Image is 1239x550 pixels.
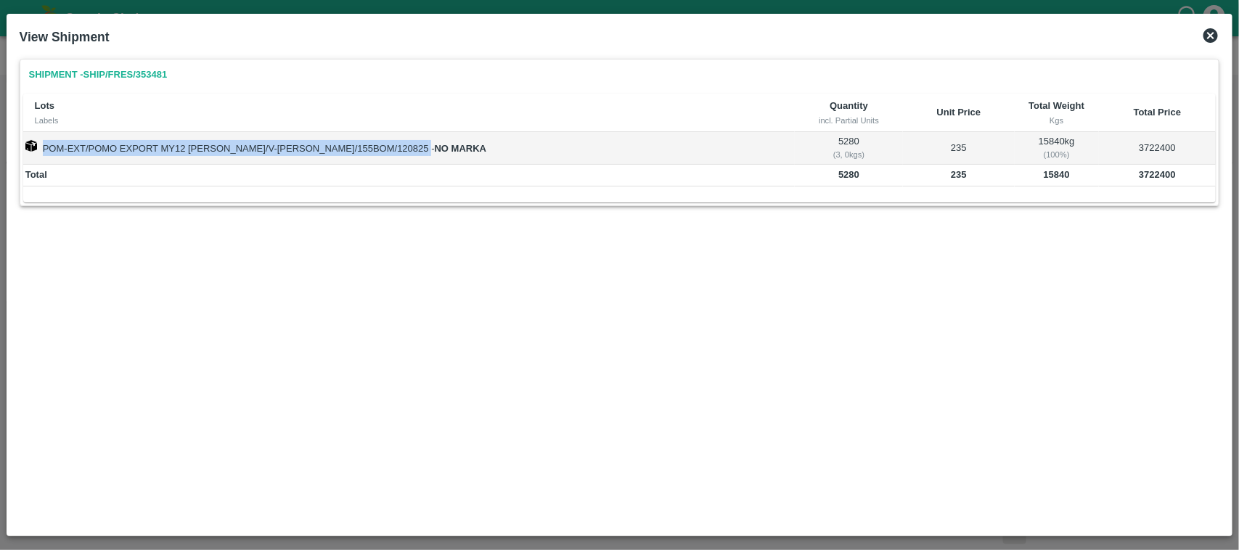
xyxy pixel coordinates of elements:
b: 5280 [838,169,859,180]
b: Total Weight [1029,100,1084,111]
td: 5280 [795,132,903,164]
strong: NO MARKA [435,143,487,154]
b: Lots [35,100,54,111]
td: 15840 kg [1015,132,1099,164]
div: incl. Partial Units [806,114,891,127]
a: Shipment -SHIP/FRES/353481 [23,62,173,88]
b: Unit Price [937,107,981,118]
b: 235 [951,169,967,180]
b: 3722400 [1139,169,1176,180]
b: Total [25,169,47,180]
div: ( 3, 0 kgs) [797,148,901,161]
b: Quantity [830,100,868,111]
div: ( 100 %) [1017,148,1097,161]
div: Kgs [1026,114,1087,127]
td: POM-EXT/POMO EXPORT MY12 [PERSON_NAME]/V-[PERSON_NAME]/155BOM/120825 - [23,132,796,164]
b: View Shipment [20,30,110,44]
b: Total Price [1134,107,1182,118]
img: box [25,140,37,152]
div: Labels [35,114,784,127]
td: 3722400 [1099,132,1216,164]
td: 235 [903,132,1015,164]
b: 15840 [1044,169,1070,180]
